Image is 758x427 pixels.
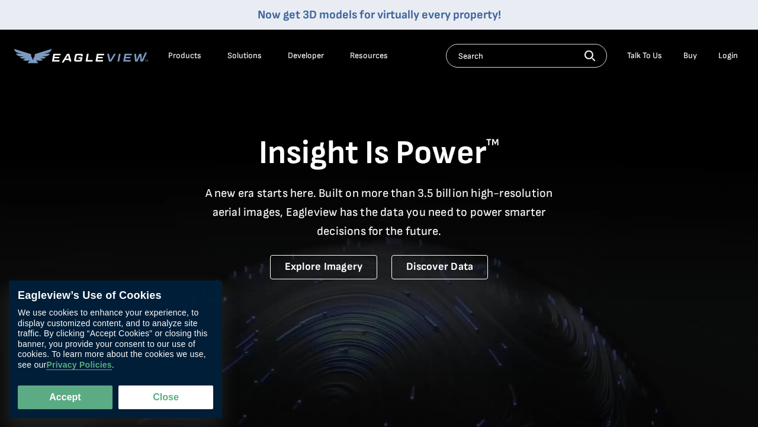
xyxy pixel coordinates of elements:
div: Solutions [227,50,262,61]
div: Resources [350,50,388,61]
p: A new era starts here. Built on more than 3.5 billion high-resolution aerial images, Eagleview ha... [198,184,560,241]
div: Talk To Us [627,50,662,61]
a: Buy [683,50,697,61]
button: Accept [18,385,113,409]
a: Privacy Policies [46,361,111,371]
sup: TM [486,137,499,148]
button: Close [118,385,213,409]
a: Developer [288,50,324,61]
a: Now get 3D models for virtually every property! [258,8,501,22]
a: Explore Imagery [270,255,378,279]
div: Eagleview’s Use of Cookies [18,289,213,302]
div: Products [168,50,201,61]
h1: Insight Is Power [14,133,744,174]
div: We use cookies to enhance your experience, to display customized content, and to analyze site tra... [18,308,213,371]
input: Search [446,44,607,68]
a: Discover Data [391,255,488,279]
div: Login [718,50,738,61]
